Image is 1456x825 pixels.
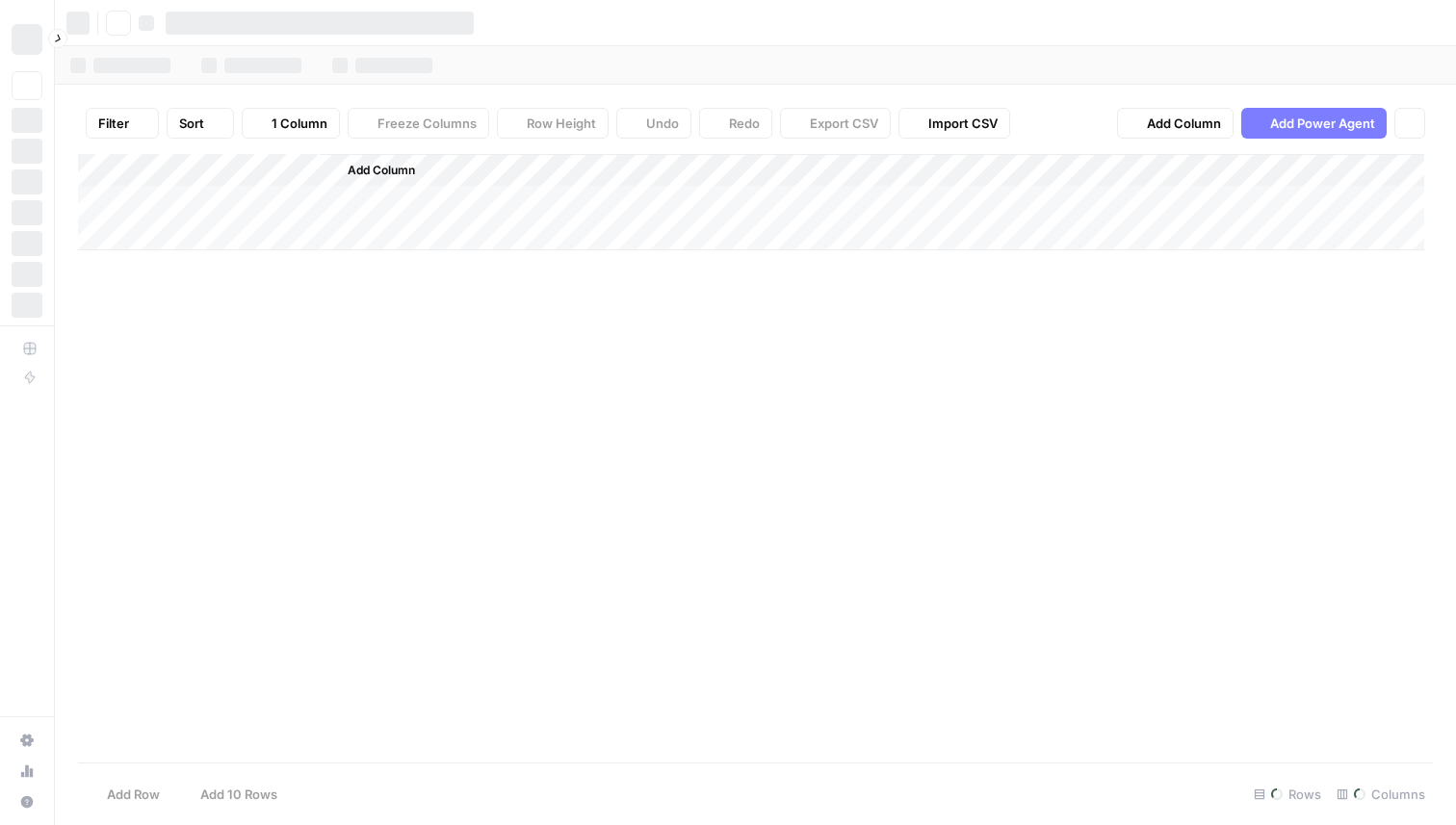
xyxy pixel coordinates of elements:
[729,114,760,133] span: Redo
[1241,108,1387,139] button: Add Power Agent
[928,114,998,133] span: Import CSV
[1246,779,1329,810] div: Rows
[323,158,423,183] button: Add Column
[86,108,159,139] button: Filter
[699,108,772,139] button: Redo
[497,108,609,139] button: Row Height
[171,779,289,810] button: Add 10 Rows
[348,162,415,179] span: Add Column
[98,114,129,133] span: Filter
[527,114,596,133] span: Row Height
[810,114,878,133] span: Export CSV
[12,786,42,817] button: Help + Support
[1147,114,1221,133] span: Add Column
[348,108,489,139] button: Freeze Columns
[167,108,234,139] button: Sort
[179,114,204,133] span: Sort
[616,108,691,139] button: Undo
[780,108,891,139] button: Export CSV
[1329,779,1433,810] div: Columns
[78,779,171,810] button: Add Row
[107,785,160,804] span: Add Row
[1117,108,1234,139] button: Add Column
[12,756,42,786] a: Usage
[646,114,679,133] span: Undo
[898,108,1010,139] button: Import CSV
[200,785,277,804] span: Add 10 Rows
[377,114,477,133] span: Freeze Columns
[12,725,42,756] a: Settings
[272,114,327,133] span: 1 Column
[242,108,340,139] button: 1 Column
[1270,114,1375,133] span: Add Power Agent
